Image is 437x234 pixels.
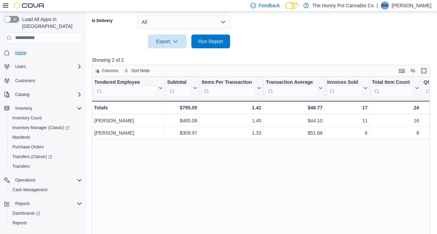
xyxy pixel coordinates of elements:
[198,38,223,45] span: Run Report
[381,1,388,10] span: BW
[7,208,85,218] a: Dashboards
[202,116,262,125] div: 1.45
[10,219,82,227] span: Reports
[1,48,85,58] button: Home
[327,79,368,97] button: Invoices Sold
[167,129,197,137] div: $309.97
[94,79,157,97] div: Tendered Employee
[1,76,85,86] button: Customers
[12,176,82,184] span: Operations
[94,79,157,86] div: Tendered Employee
[372,129,419,137] div: 8
[94,79,163,97] button: Tendered Employee
[12,135,30,140] span: Manifests
[202,79,256,97] div: Items Per Transaction
[12,211,40,216] span: Dashboards
[1,199,85,208] button: Reports
[381,1,389,10] div: Bonnie Wong
[372,116,419,125] div: 16
[398,67,406,75] button: Keyboard shortcuts
[266,79,317,86] div: Transaction Average
[7,123,85,133] a: Inventory Manager (Classic)
[10,114,45,122] a: Inventory Count
[12,164,30,169] span: Transfers
[10,186,50,194] a: Cash Management
[15,78,35,84] span: Customers
[92,57,433,64] p: Showing 2 of 2
[15,201,30,206] span: Reports
[7,142,85,152] button: Purchase Orders
[92,18,113,23] label: Is Delivery
[15,92,29,97] span: Catalog
[191,35,230,48] button: Run Report
[167,79,197,97] button: Subtotal
[372,79,414,86] div: Total Item Count
[12,49,29,57] a: Home
[327,79,362,97] div: Invoices Sold
[167,79,192,86] div: Subtotal
[12,90,82,99] span: Catalog
[94,129,163,137] div: [PERSON_NAME]
[12,77,38,85] a: Customers
[372,79,419,97] button: Total Item Count
[15,50,26,56] span: Home
[372,104,419,112] div: 24
[12,220,27,226] span: Reports
[19,16,82,30] span: Load All Apps in [GEOGRAPHIC_DATA]
[7,133,85,142] button: Manifests
[7,185,85,195] button: Cash Management
[327,129,368,137] div: 6
[202,104,262,112] div: 1.41
[94,104,163,112] div: Totals
[15,177,36,183] span: Operations
[137,15,230,29] button: All
[312,1,374,10] p: The Hunny Pot Cannabis Co
[167,79,192,97] div: Subtotal
[420,67,428,75] button: Enter fullscreen
[12,76,82,85] span: Customers
[15,64,26,69] span: Users
[12,115,42,121] span: Inventory Count
[152,35,182,48] span: Export
[12,154,52,159] span: Transfers (Classic)
[10,124,82,132] span: Inventory Manager (Classic)
[10,162,32,170] a: Transfers
[12,48,82,57] span: Home
[392,1,431,10] p: [PERSON_NAME]
[12,199,82,208] span: Reports
[94,116,163,125] div: [PERSON_NAME]
[167,116,197,125] div: $485.08
[10,133,33,142] a: Manifests
[10,219,30,227] a: Reports
[266,79,322,97] button: Transaction Average
[10,162,82,170] span: Transfers
[12,176,38,184] button: Operations
[10,209,43,217] a: Dashboards
[12,187,47,193] span: Cash Management
[122,67,152,75] button: Sort fields
[202,129,262,137] div: 1.33
[12,104,82,113] span: Inventory
[7,162,85,171] button: Transfers
[7,113,85,123] button: Inventory Count
[202,79,256,86] div: Items Per Transaction
[10,114,82,122] span: Inventory Count
[12,144,44,150] span: Purchase Orders
[10,209,82,217] span: Dashboards
[10,143,47,151] a: Purchase Orders
[372,79,414,97] div: Total Item Count
[285,2,300,9] input: Dark Mode
[1,104,85,113] button: Inventory
[10,143,82,151] span: Purchase Orders
[167,104,197,112] div: $795.05
[1,62,85,71] button: Users
[7,218,85,228] button: Reports
[10,133,82,142] span: Manifests
[92,67,121,75] button: Columns
[148,35,187,48] button: Export
[12,125,69,130] span: Inventory Manager (Classic)
[12,90,32,99] button: Catalog
[327,116,368,125] div: 11
[266,116,322,125] div: $44.10
[10,153,82,161] span: Transfers (Classic)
